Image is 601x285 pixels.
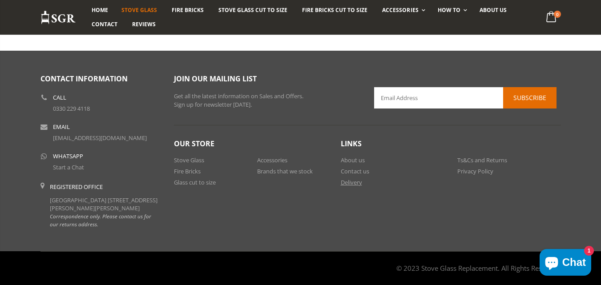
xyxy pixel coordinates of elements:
[374,87,557,108] input: Email Address
[165,3,210,17] a: Fire Bricks
[115,3,164,17] a: Stove Glass
[53,134,147,142] a: [EMAIL_ADDRESS][DOMAIN_NAME]
[174,139,214,149] span: Our Store
[257,156,287,164] a: Accessories
[50,183,103,191] b: Registered Office
[537,249,594,278] inbox-online-store-chat: Shopify online store chat
[53,163,84,171] a: Start a Chat
[341,139,362,149] span: Links
[396,259,561,277] address: © 2023 Stove Glass Replacement. All Rights Reserved.
[542,9,561,26] a: 0
[174,156,204,164] a: Stove Glass
[121,6,157,14] span: Stove Glass
[480,6,507,14] span: About us
[125,17,162,32] a: Reviews
[132,20,156,28] span: Reviews
[174,178,216,186] a: Glass cut to size
[40,74,128,84] span: Contact Information
[302,6,367,14] span: Fire Bricks Cut To Size
[85,17,124,32] a: Contact
[50,213,151,228] em: Correspondence only. Please contact us for our returns address.
[295,3,374,17] a: Fire Bricks Cut To Size
[53,104,90,112] a: 0330 229 4118
[53,153,83,159] b: WhatsApp
[457,156,507,164] a: Ts&Cs and Returns
[438,6,460,14] span: How To
[257,167,313,175] a: Brands that we stock
[174,92,361,109] p: Get all the latest information on Sales and Offers. Sign up for newsletter [DATE].
[341,167,369,175] a: Contact us
[375,3,429,17] a: Accessories
[382,6,418,14] span: Accessories
[50,183,161,229] div: [GEOGRAPHIC_DATA] [STREET_ADDRESS][PERSON_NAME][PERSON_NAME]
[431,3,472,17] a: How To
[174,167,201,175] a: Fire Bricks
[174,74,257,84] span: Join our mailing list
[341,178,362,186] a: Delivery
[554,11,561,18] span: 0
[218,6,287,14] span: Stove Glass Cut To Size
[212,3,294,17] a: Stove Glass Cut To Size
[503,87,557,108] button: Subscribe
[172,6,204,14] span: Fire Bricks
[53,95,66,100] b: Call
[85,3,115,17] a: Home
[457,167,493,175] a: Privacy Policy
[53,124,70,130] b: Email
[92,20,117,28] span: Contact
[92,6,108,14] span: Home
[40,10,76,25] img: Stove Glass Replacement
[473,3,513,17] a: About us
[341,156,365,164] a: About us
